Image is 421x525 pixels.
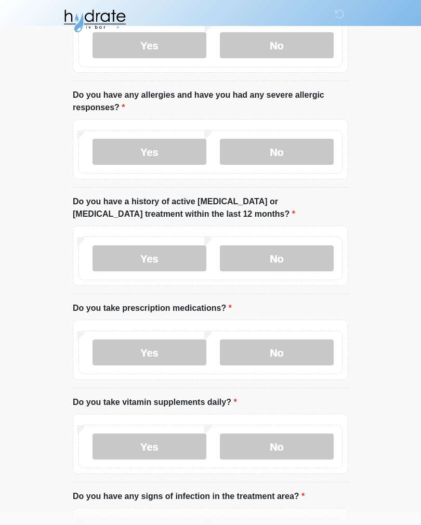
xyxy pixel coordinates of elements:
[93,139,206,165] label: Yes
[220,434,334,460] label: No
[220,245,334,271] label: No
[73,89,348,114] label: Do you have any allergies and have you had any severe allergic responses?
[93,339,206,365] label: Yes
[73,490,305,503] label: Do you have any signs of infection in the treatment area?
[62,8,127,34] img: Hydrate IV Bar - Fort Collins Logo
[93,32,206,58] label: Yes
[220,139,334,165] label: No
[73,396,237,409] label: Do you take vitamin supplements daily?
[93,245,206,271] label: Yes
[93,434,206,460] label: Yes
[73,195,348,220] label: Do you have a history of active [MEDICAL_DATA] or [MEDICAL_DATA] treatment within the last 12 mon...
[220,339,334,365] label: No
[73,302,232,314] label: Do you take prescription medications?
[220,32,334,58] label: No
